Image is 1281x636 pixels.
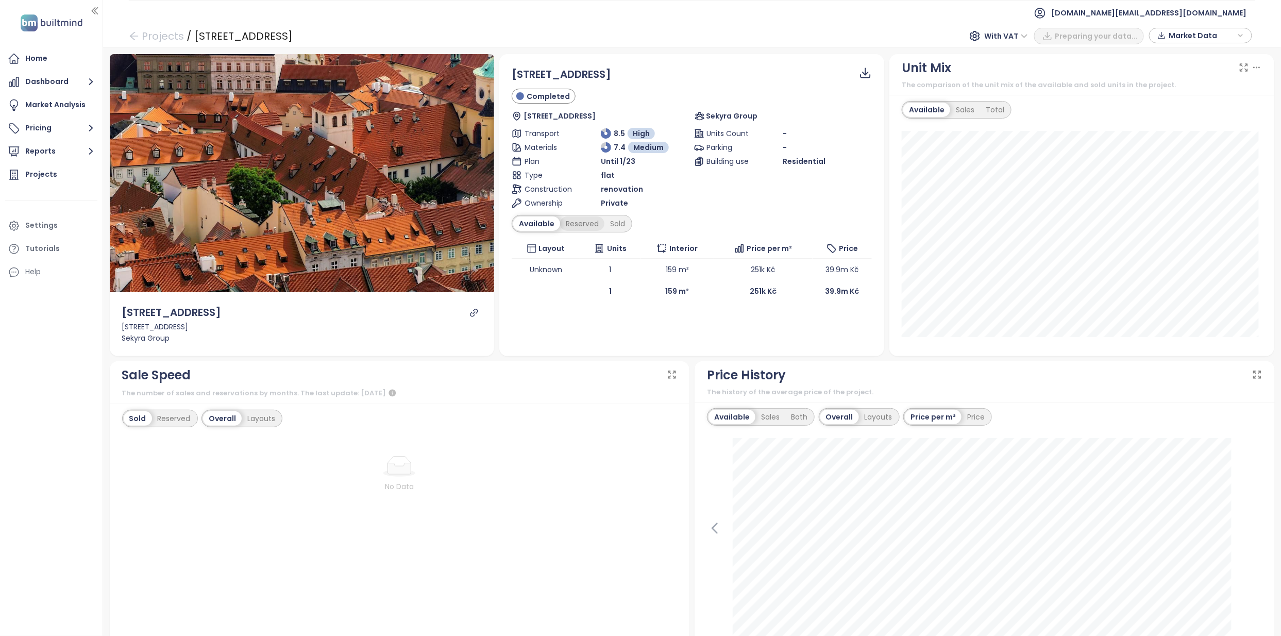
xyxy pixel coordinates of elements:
a: Home [5,48,97,69]
span: Preparing your data... [1055,30,1138,42]
span: 39.9m Kč [826,264,859,275]
span: Medium [633,142,664,153]
div: Overall [820,410,859,424]
a: arrow-left Projects [129,27,184,45]
div: Overall [203,411,242,426]
div: Available [903,103,950,117]
button: Preparing your data... [1034,28,1144,44]
div: Total [980,103,1010,117]
button: Reports [5,141,97,162]
div: Settings [25,219,58,232]
div: Sale Speed [122,365,191,385]
div: Available [709,410,755,424]
span: Price [839,243,858,254]
b: 1 [609,286,612,296]
div: button [1155,28,1246,43]
span: Residential [783,156,826,167]
img: logo [18,12,86,34]
div: / [187,27,192,45]
td: 159 m² [640,259,714,280]
span: Private [601,197,628,209]
b: 251k Kč [750,286,777,296]
a: Projects [5,164,97,185]
div: Sales [950,103,980,117]
span: With VAT [985,28,1028,44]
span: Interior [669,243,698,254]
span: Building use [707,156,751,167]
div: Market Analysis [25,98,86,111]
span: [DOMAIN_NAME][EMAIL_ADDRESS][DOMAIN_NAME] [1052,1,1247,25]
div: Projects [25,168,57,181]
div: Price History [707,365,786,385]
div: The comparison of the unit mix of the available and sold units in the project. [902,80,1262,90]
span: Until 1/23 [601,156,635,167]
div: Price per m² [905,410,962,424]
span: Price per m² [747,243,793,254]
div: The history of the average price of the project. [707,387,1262,397]
div: Sold [124,411,152,426]
span: Units Count [707,128,751,139]
td: Unknown [512,259,580,280]
div: Reserved [152,411,196,426]
div: Layouts [859,410,898,424]
span: - [783,142,787,153]
div: Layouts [242,411,281,426]
td: 1 [580,259,640,280]
span: Market Data [1169,28,1235,43]
span: Layout [539,243,565,254]
span: [STREET_ADDRESS] [512,67,611,81]
span: High [633,128,650,139]
div: Help [5,262,97,282]
span: Materials [525,142,569,153]
div: Both [785,410,813,424]
div: [STREET_ADDRESS] [194,27,293,45]
div: The number of sales and reservations by months. The last update: [DATE] [122,387,678,399]
span: 7.4 [614,142,626,153]
button: Dashboard [5,72,97,92]
button: Pricing [5,118,97,139]
span: flat [601,170,615,181]
b: 159 m² [665,286,689,296]
div: Price [962,410,990,424]
span: Units [607,243,627,254]
span: Sekyra Group [706,110,757,122]
div: [STREET_ADDRESS] [122,305,222,321]
b: 39.9m Kč [825,286,859,296]
span: 8.5 [614,128,625,139]
div: Help [25,265,41,278]
div: Sales [755,410,785,424]
a: Tutorials [5,239,97,259]
span: Type [525,170,569,181]
div: Sold [604,216,631,231]
span: [STREET_ADDRESS] [524,110,596,122]
span: renovation [601,183,643,195]
a: Market Analysis [5,95,97,115]
span: Parking [707,142,751,153]
div: Sekyra Group [122,332,482,344]
a: Settings [5,215,97,236]
a: link [469,308,479,317]
span: arrow-left [129,31,139,41]
div: Unit Mix [902,58,951,78]
span: Completed [527,91,570,102]
span: Transport [525,128,569,139]
span: - [783,128,787,139]
span: 251k Kč [751,264,776,275]
div: Available [513,216,560,231]
span: Ownership [525,197,569,209]
span: Construction [525,183,569,195]
div: Home [25,52,47,65]
span: Plan [525,156,569,167]
div: [STREET_ADDRESS] [122,321,482,332]
div: Tutorials [25,242,60,255]
div: No Data [152,481,648,492]
div: Reserved [560,216,604,231]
